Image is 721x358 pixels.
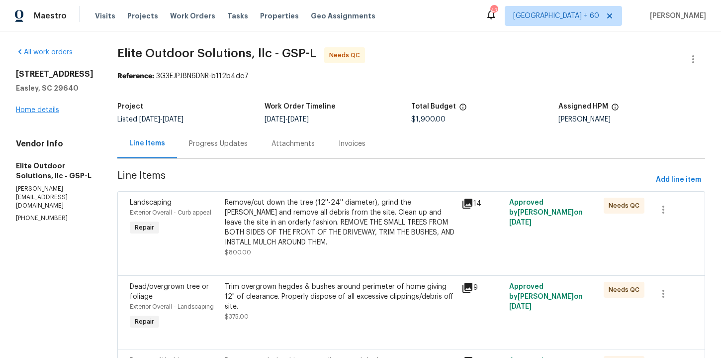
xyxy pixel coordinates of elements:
div: Attachments [271,139,315,149]
div: Trim overgrown hegdes & bushes around perimeter of home giving 12" of clearance. Properly dispose... [225,282,456,312]
span: Needs QC [609,285,643,295]
span: Exterior Overall - Curb appeal [130,210,211,216]
p: [PERSON_NAME][EMAIL_ADDRESS][DOMAIN_NAME] [16,185,93,210]
h4: Vendor Info [16,139,93,149]
span: [GEOGRAPHIC_DATA] + 60 [513,11,599,21]
span: Exterior Overall - Landscaping [130,304,214,310]
span: Tasks [227,12,248,19]
span: Line Items [117,171,652,189]
span: Approved by [PERSON_NAME] on [509,283,583,310]
span: - [265,116,309,123]
span: Listed [117,116,183,123]
span: $1,900.00 [411,116,446,123]
span: Properties [260,11,299,21]
h5: Easley, SC 29640 [16,83,93,93]
span: [DATE] [509,219,532,226]
span: [DATE] [163,116,183,123]
h5: Project [117,103,143,110]
h2: [STREET_ADDRESS] [16,69,93,79]
span: The hpm assigned to this work order. [611,103,619,116]
h5: Assigned HPM [558,103,608,110]
a: Home details [16,107,59,114]
h5: Work Order Timeline [265,103,336,110]
span: $375.00 [225,314,249,320]
span: [DATE] [265,116,285,123]
span: Elite Outdoor Solutions, llc - GSP-L [117,47,316,59]
div: Invoices [339,139,365,149]
div: Remove/cut down the tree (12''-24'' diameter), grind the [PERSON_NAME] and remove all debris from... [225,198,456,247]
div: 437 [490,6,497,16]
span: Add line item [656,174,701,186]
div: 14 [461,198,503,210]
span: [DATE] [139,116,160,123]
span: [DATE] [288,116,309,123]
span: Visits [95,11,115,21]
span: Approved by [PERSON_NAME] on [509,199,583,226]
span: - [139,116,183,123]
span: [PERSON_NAME] [646,11,706,21]
span: Needs QC [609,201,643,211]
p: [PHONE_NUMBER] [16,214,93,223]
span: The total cost of line items that have been proposed by Opendoor. This sum includes line items th... [459,103,467,116]
div: 9 [461,282,503,294]
div: Progress Updates [189,139,248,149]
span: Repair [131,317,158,327]
span: Work Orders [170,11,215,21]
span: Needs QC [329,50,364,60]
span: [DATE] [509,303,532,310]
div: Line Items [129,138,165,148]
span: Landscaping [130,199,172,206]
b: Reference: [117,73,154,80]
a: All work orders [16,49,73,56]
button: Add line item [652,171,705,189]
span: Repair [131,223,158,233]
div: [PERSON_NAME] [558,116,706,123]
span: Geo Assignments [311,11,375,21]
span: Projects [127,11,158,21]
h5: Elite Outdoor Solutions, llc - GSP-L [16,161,93,181]
h5: Total Budget [411,103,456,110]
div: 3G3EJPJ8N6DNR-b112b4dc7 [117,71,705,81]
span: Maestro [34,11,67,21]
span: $800.00 [225,249,251,255]
span: Dead/overgrown tree or foliage [130,283,209,300]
